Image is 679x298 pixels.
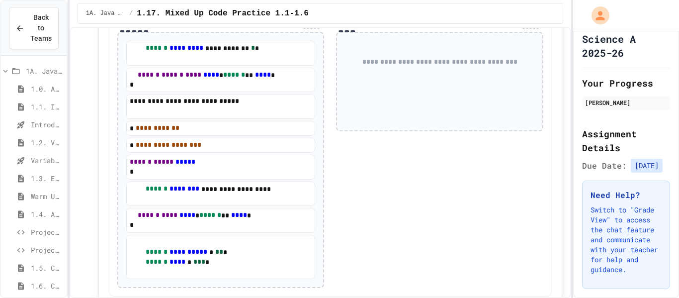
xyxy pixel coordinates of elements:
[585,98,667,107] div: [PERSON_NAME]
[31,245,63,255] span: Project CollegeSearch (File Input)
[9,7,59,49] button: Back to Teams
[31,84,63,94] span: 1.0. About the AP CSA Exam
[591,205,662,275] p: Switch to "Grade View" to access the chat feature and communicate with your teacher for help and ...
[31,191,63,201] span: Warm Up 1.1-1.3
[31,101,63,112] span: 1.1. Introduction to Algorithms, Programming, and Compilers
[26,66,63,76] span: 1A. Java Basics
[582,127,670,155] h2: Assignment Details
[591,189,662,201] h3: Need Help?
[631,159,663,173] span: [DATE]
[31,119,63,130] span: Introduction to Algorithms, Programming, and Compilers
[582,160,627,172] span: Due Date:
[582,18,670,60] h1: AP Computer Science A 2025-26
[31,281,63,291] span: 1.6. Compound Assignment Operators
[31,263,63,273] span: 1.5. Casting and Ranges of Values
[31,209,63,219] span: 1.4. Assignment and Input
[31,155,63,166] span: Variables and Data Types - Quiz
[31,173,63,184] span: 1.3. Expressions and Output
[581,4,612,27] div: My Account
[30,12,52,44] span: Back to Teams
[31,137,63,148] span: 1.2. Variables and Data Types
[86,9,125,17] span: 1A. Java Basics
[129,9,133,17] span: /
[582,76,670,90] h2: Your Progress
[31,227,63,237] span: Project CollegeSearch
[137,7,309,19] span: 1.17. Mixed Up Code Practice 1.1-1.6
